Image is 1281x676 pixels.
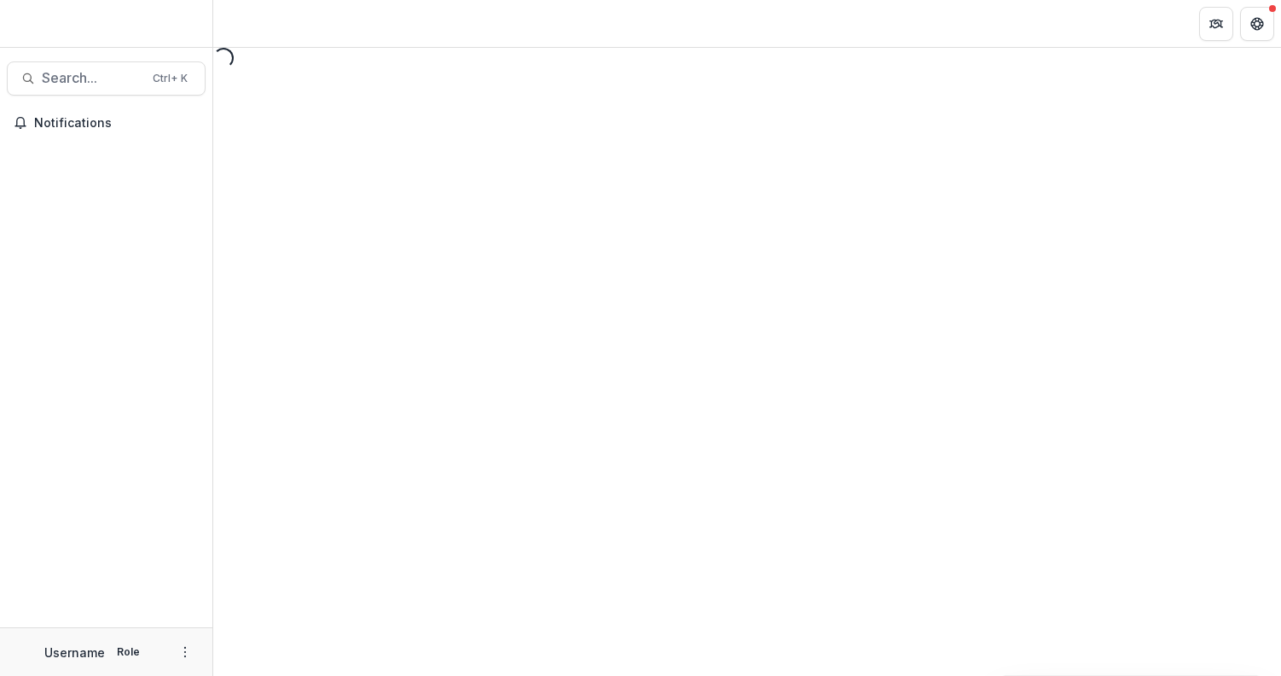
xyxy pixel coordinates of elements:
span: Search... [42,70,142,86]
button: Notifications [7,109,206,137]
p: Username [44,644,105,661]
button: Partners [1199,7,1233,41]
div: Ctrl + K [149,69,191,88]
button: More [175,642,195,662]
button: Search... [7,61,206,96]
p: Role [112,644,145,660]
button: Get Help [1240,7,1274,41]
span: Notifications [34,116,199,131]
